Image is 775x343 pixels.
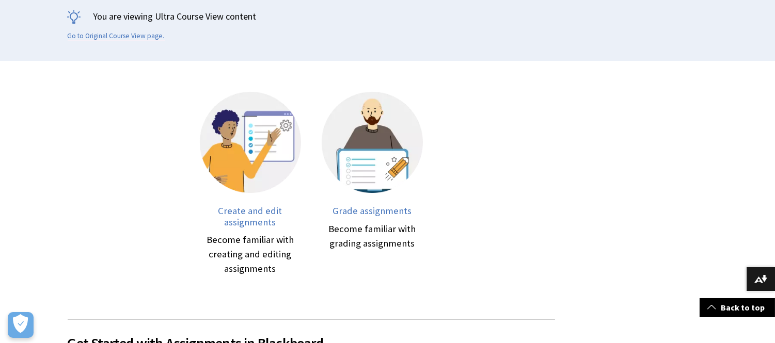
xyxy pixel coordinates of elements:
img: Illustration of a person grading an assignment [322,92,423,193]
p: You are viewing Ultra Course View content [68,10,708,23]
a: Back to top [700,298,775,317]
span: Grade assignments [333,205,412,217]
a: Go to Original Course View page. [68,31,165,41]
a: Illustration of a person editing a page Create and edit assignments Become familiar with creating... [200,92,301,276]
div: Become familiar with grading assignments [322,222,423,251]
button: Open Preferences [8,312,34,338]
img: Illustration of a person editing a page [200,92,301,193]
a: Illustration of a person grading an assignment Grade assignments Become familiar with grading ass... [322,92,423,276]
div: Become familiar with creating and editing assignments [200,233,301,276]
span: Create and edit assignments [218,205,282,228]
